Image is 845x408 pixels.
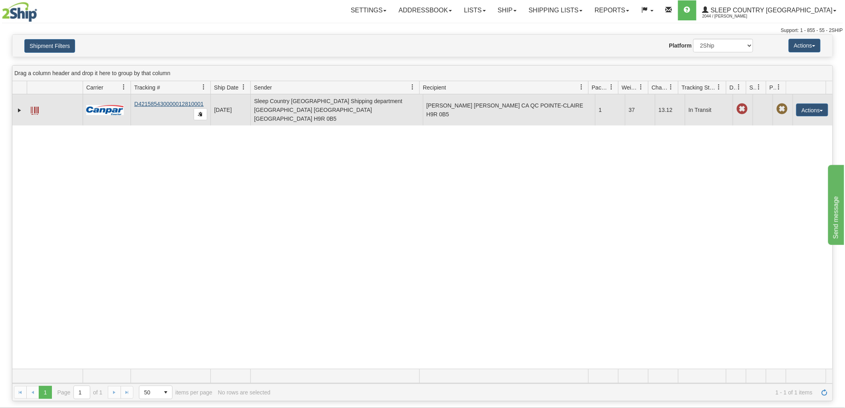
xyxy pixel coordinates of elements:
div: Send message [6,5,74,14]
a: Shipment Issues filter column settings [752,80,766,94]
a: Tracking # filter column settings [197,80,210,94]
span: Tracking Status [682,84,716,92]
img: 14 - Canpar [86,105,124,115]
button: Shipment Filters [24,39,75,53]
span: Page 1 [39,386,52,399]
span: Pickup Status [770,84,776,92]
td: In Transit [685,94,733,125]
span: Recipient [423,84,446,92]
a: Ship Date filter column settings [237,80,250,94]
span: Weight [622,84,639,92]
span: select [159,386,172,399]
span: 1 - 1 of 1 items [276,389,813,396]
a: Sleep Country [GEOGRAPHIC_DATA] 2044 / [PERSON_NAME] [696,0,843,20]
div: grid grouping header [12,66,833,81]
button: Copy to clipboard [194,108,207,120]
span: Charge [652,84,668,92]
a: Charge filter column settings [664,80,678,94]
td: 37 [625,94,655,125]
a: Lists [458,0,492,20]
span: 50 [144,388,155,396]
span: Delivery Status [730,84,736,92]
span: Late [736,103,748,115]
label: Platform [669,42,692,50]
a: Sender filter column settings [406,80,419,94]
span: Shipment Issues [750,84,756,92]
span: 2044 / [PERSON_NAME] [702,12,762,20]
a: Refresh [818,386,831,399]
td: [DATE] [210,94,250,125]
input: Page 1 [74,386,90,399]
div: No rows are selected [218,389,271,396]
a: Settings [345,0,393,20]
a: Tracking Status filter column settings [712,80,726,94]
img: logo2044.jpg [2,2,37,22]
a: Expand [16,106,24,114]
a: Weight filter column settings [635,80,648,94]
span: Ship Date [214,84,238,92]
a: Delivery Status filter column settings [732,80,746,94]
a: D421585430000012810001 [134,101,204,107]
span: items per page [139,386,212,399]
a: Pickup Status filter column settings [772,80,786,94]
span: Page sizes drop down [139,386,173,399]
a: Ship [492,0,523,20]
a: Reports [589,0,635,20]
a: Recipient filter column settings [575,80,588,94]
td: 1 [595,94,625,125]
div: Support: 1 - 855 - 55 - 2SHIP [2,27,843,34]
span: Sleep Country [GEOGRAPHIC_DATA] [709,7,833,14]
a: Label [31,103,39,116]
a: Shipping lists [523,0,589,20]
a: Addressbook [393,0,458,20]
td: Sleep Country [GEOGRAPHIC_DATA] Shipping department [GEOGRAPHIC_DATA] [GEOGRAPHIC_DATA] [GEOGRAPH... [250,94,423,125]
span: Tracking # [134,84,160,92]
a: Carrier filter column settings [117,80,131,94]
button: Actions [789,39,821,52]
span: Pickup Not Assigned [776,103,787,115]
span: Page of 1 [58,386,103,399]
span: Packages [592,84,609,92]
a: Packages filter column settings [605,80,618,94]
button: Actions [796,103,828,116]
span: Sender [254,84,272,92]
iframe: chat widget [827,163,844,245]
td: 13.12 [655,94,685,125]
td: [PERSON_NAME] [PERSON_NAME] CA QC POINTE-CLAIRE H9R 0B5 [423,94,595,125]
span: Carrier [86,84,103,92]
